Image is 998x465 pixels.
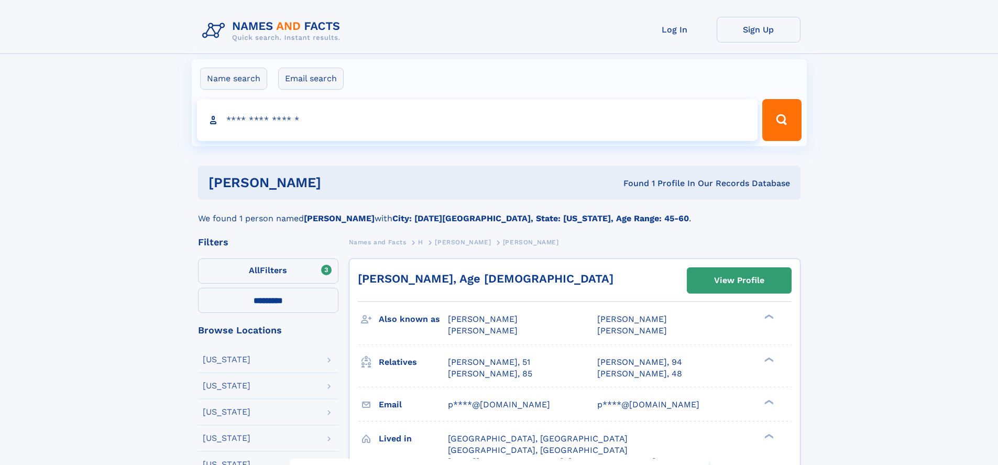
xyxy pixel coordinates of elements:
[448,314,518,324] span: [PERSON_NAME]
[349,235,407,248] a: Names and Facts
[198,258,338,284] label: Filters
[379,353,448,371] h3: Relatives
[203,355,250,364] div: [US_STATE]
[597,326,667,336] span: [PERSON_NAME]
[203,408,250,416] div: [US_STATE]
[762,398,774,405] div: ❯
[448,326,518,336] span: [PERSON_NAME]
[717,17,800,42] a: Sign Up
[249,265,260,275] span: All
[358,272,613,285] a: [PERSON_NAME], Age [DEMOGRAPHIC_DATA]
[379,430,448,448] h3: Lived in
[472,178,790,189] div: Found 1 Profile In Our Records Database
[198,17,349,45] img: Logo Names and Facts
[203,382,250,390] div: [US_STATE]
[762,313,774,320] div: ❯
[379,396,448,414] h3: Email
[762,356,774,363] div: ❯
[762,99,801,141] button: Search Button
[418,239,423,246] span: H
[597,356,682,368] a: [PERSON_NAME], 94
[304,213,375,223] b: [PERSON_NAME]
[198,326,338,335] div: Browse Locations
[278,68,344,90] label: Email search
[200,68,267,90] label: Name search
[209,176,473,189] h1: [PERSON_NAME]
[418,235,423,248] a: H
[435,239,491,246] span: [PERSON_NAME]
[503,239,559,246] span: [PERSON_NAME]
[197,99,758,141] input: search input
[597,314,667,324] span: [PERSON_NAME]
[203,434,250,442] div: [US_STATE]
[435,235,491,248] a: [PERSON_NAME]
[762,432,774,439] div: ❯
[687,268,791,293] a: View Profile
[448,445,628,455] span: [GEOGRAPHIC_DATA], [GEOGRAPHIC_DATA]
[448,356,530,368] a: [PERSON_NAME], 51
[392,213,689,223] b: City: [DATE][GEOGRAPHIC_DATA], State: [US_STATE], Age Range: 45-60
[198,237,338,247] div: Filters
[448,368,532,380] a: [PERSON_NAME], 85
[597,368,682,380] a: [PERSON_NAME], 48
[379,310,448,328] h3: Also known as
[448,434,628,444] span: [GEOGRAPHIC_DATA], [GEOGRAPHIC_DATA]
[633,17,717,42] a: Log In
[198,200,800,225] div: We found 1 person named with .
[714,268,764,293] div: View Profile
